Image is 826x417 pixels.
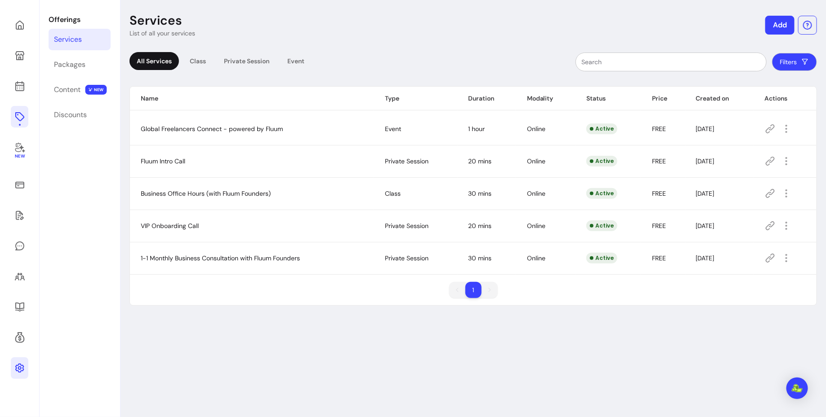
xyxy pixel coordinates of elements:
span: Global Freelancers Connect - powered by Fluum [141,125,283,133]
div: Open Intercom Messenger [786,377,808,399]
span: Online [527,157,545,165]
th: Status [576,87,641,110]
th: Actions [754,87,817,110]
span: 1-1 Monthly Business Consultation with Fluum Founders [141,254,300,262]
span: [DATE] [696,157,714,165]
span: Private Session [385,157,429,165]
th: Type [374,87,457,110]
span: 20 mins [468,222,491,230]
div: Class [183,52,213,70]
th: Price [641,87,685,110]
span: 30 mins [468,254,491,262]
p: Offerings [49,14,111,25]
a: Waivers [11,205,28,226]
span: Fluum Intro Call [141,157,185,165]
a: Content NEW [49,79,111,101]
a: Offerings [11,106,28,127]
span: Online [527,125,545,133]
span: [DATE] [696,189,714,198]
span: Business Office Hours (with Fluum Founders) [141,189,271,198]
a: Sales [11,174,28,196]
div: Active [586,123,617,134]
span: Event [385,125,401,133]
button: Filters [772,53,817,71]
span: 20 mins [468,157,491,165]
div: Discounts [54,110,87,120]
div: Services [54,34,82,45]
span: FREE [652,125,666,133]
div: Active [586,156,617,167]
p: Services [129,13,182,29]
span: FREE [652,189,666,198]
a: Home [11,14,28,36]
th: Duration [457,87,516,110]
a: New [11,136,28,165]
div: Active [586,188,617,199]
a: Settings [11,357,28,379]
div: Packages [54,59,85,70]
th: Modality [516,87,576,110]
div: Active [586,253,617,263]
span: Class [385,189,401,198]
span: Online [527,254,545,262]
span: [DATE] [696,125,714,133]
nav: pagination navigation [445,277,502,303]
a: My Page [11,45,28,66]
span: Private Session [385,222,429,230]
a: Packages [49,54,111,75]
li: pagination item 1 active [465,282,482,298]
span: Online [527,189,545,198]
button: Add [765,16,795,35]
a: Refer & Earn [11,327,28,348]
th: Created on [685,87,754,110]
span: FREE [652,157,666,165]
a: My Messages [11,235,28,257]
span: 30 mins [468,189,491,198]
input: Search [581,57,761,66]
a: Clients [11,266,28,287]
span: FREE [652,222,666,230]
span: New [14,154,24,159]
div: All Services [129,52,179,70]
span: 1 hour [468,125,485,133]
a: Discounts [49,104,111,126]
span: NEW [85,85,107,95]
a: Calendar [11,75,28,97]
div: Content [54,84,80,95]
div: Active [586,220,617,231]
a: Resources [11,296,28,318]
p: List of all your services [129,29,195,38]
span: Private Session [385,254,429,262]
span: VIP Onboarding Call [141,222,199,230]
span: [DATE] [696,254,714,262]
div: Private Session [217,52,277,70]
span: Online [527,222,545,230]
a: Services [49,29,111,50]
span: [DATE] [696,222,714,230]
th: Name [130,87,374,110]
span: FREE [652,254,666,262]
div: Event [280,52,312,70]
